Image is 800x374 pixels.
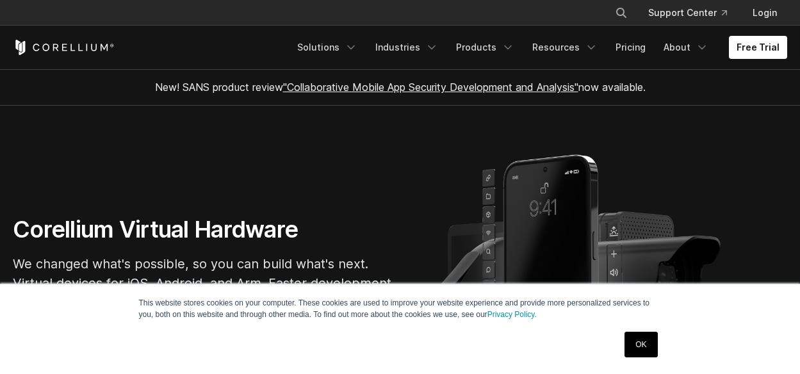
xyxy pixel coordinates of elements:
a: Login [742,1,787,24]
a: Free Trial [729,36,787,59]
a: About [656,36,716,59]
a: Industries [368,36,446,59]
h1: Corellium Virtual Hardware [13,215,397,244]
a: Products [448,36,522,59]
a: "Collaborative Mobile App Security Development and Analysis" [283,81,578,93]
a: Corellium Home [13,40,115,55]
p: This website stores cookies on your computer. These cookies are used to improve your website expe... [139,297,662,320]
div: Navigation Menu [600,1,787,24]
a: OK [624,332,657,357]
a: Support Center [638,1,737,24]
a: Resources [525,36,605,59]
div: Navigation Menu [290,36,787,59]
a: Privacy Policy. [487,310,537,319]
span: New! SANS product review now available. [155,81,646,93]
a: Solutions [290,36,365,59]
button: Search [610,1,633,24]
a: Pricing [608,36,653,59]
p: We changed what's possible, so you can build what's next. Virtual devices for iOS, Android, and A... [13,254,397,312]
